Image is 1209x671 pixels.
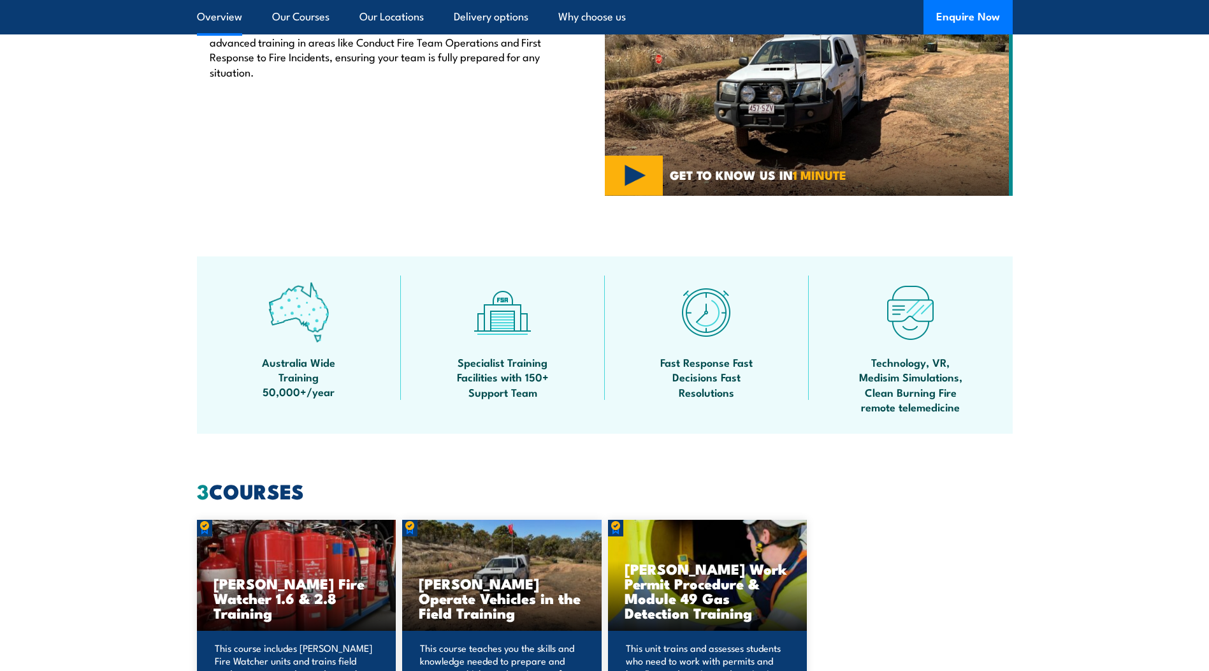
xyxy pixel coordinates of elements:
[880,282,941,343] img: tech-icon
[676,282,737,343] img: fast-icon
[419,576,585,620] h3: [PERSON_NAME] Operate Vehicles in the Field Training
[649,355,764,399] span: Fast Response Fast Decisions Fast Resolutions
[214,576,380,620] h3: [PERSON_NAME] Fire Watcher 1.6 & 2.8 Training
[793,165,846,184] strong: 1 MINUTE
[197,482,1013,499] h2: COURSES
[670,169,846,181] span: GET TO KNOW US IN
[242,355,356,399] span: Australia Wide Training 50,000+/year
[268,282,329,343] img: auswide-icon
[625,561,791,620] h3: [PERSON_NAME] Work Permit Procedure & Module 49 Gas Detection Training
[472,282,533,343] img: facilities-icon
[445,355,560,399] span: Specialist Training Facilities with 150+ Support Team
[197,475,209,506] strong: 3
[853,355,968,415] span: Technology, VR, Medisim Simulations, Clean Burning Fire remote telemedicine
